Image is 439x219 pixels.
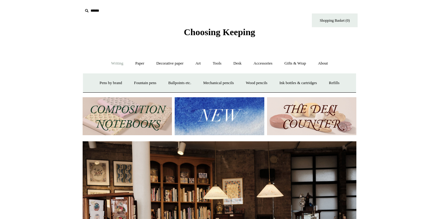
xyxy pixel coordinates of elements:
[248,55,278,72] a: Accessories
[163,75,197,91] a: Ballpoints etc.
[279,55,312,72] a: Gifts & Wrap
[207,55,227,72] a: Tools
[198,75,239,91] a: Mechanical pencils
[312,13,358,27] a: Shopping Basket (0)
[128,75,162,91] a: Fountain pens
[312,55,334,72] a: About
[151,55,189,72] a: Decorative paper
[190,55,206,72] a: Art
[94,75,128,91] a: Pens by brand
[175,97,264,135] img: New.jpg__PID:f73bdf93-380a-4a35-bcfe-7823039498e1
[267,97,356,135] img: The Deli Counter
[274,75,322,91] a: Ink bottles & cartridges
[240,75,273,91] a: Wood pencils
[323,75,345,91] a: Refills
[184,27,255,37] span: Choosing Keeping
[106,55,129,72] a: Writing
[83,97,172,135] img: 202302 Composition ledgers.jpg__PID:69722ee6-fa44-49dd-a067-31375e5d54ec
[130,55,150,72] a: Paper
[228,55,247,72] a: Desk
[184,32,255,36] a: Choosing Keeping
